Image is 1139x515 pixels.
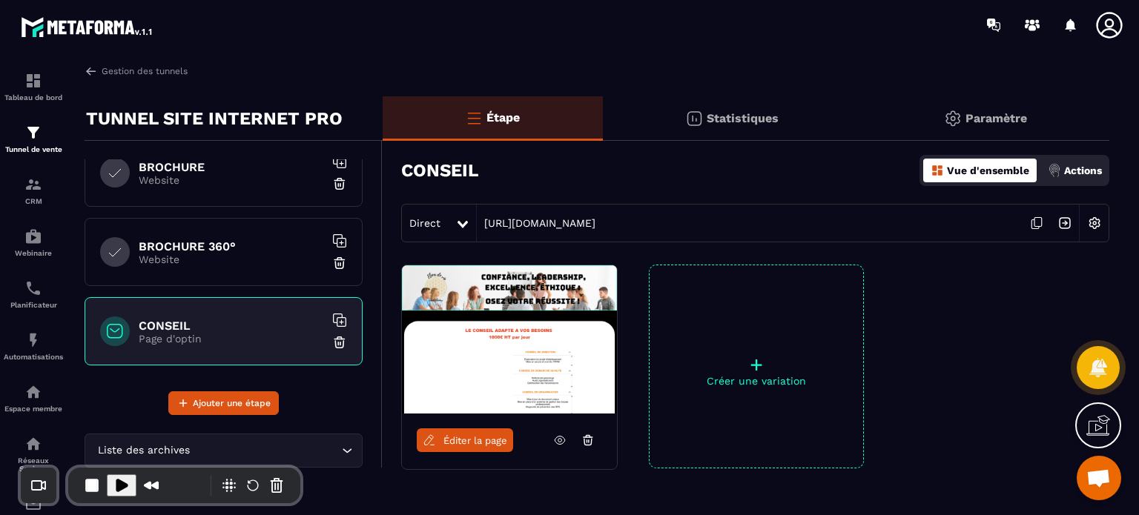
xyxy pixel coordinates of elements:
[465,109,483,127] img: bars-o.4a397970.svg
[1080,209,1109,237] img: setting-w.858f3a88.svg
[24,176,42,193] img: formation
[85,433,363,468] div: Search for option
[24,495,42,513] img: email
[1051,209,1079,237] img: arrow-next.bcc2205e.svg
[965,111,1027,125] p: Paramètre
[4,216,63,268] a: automationsautomationsWebinaire
[139,253,324,265] p: Website
[1064,165,1102,176] p: Actions
[685,110,703,127] img: stats.20deebd0.svg
[402,265,617,413] img: image
[931,164,944,177] img: dashboard-orange.40269519.svg
[409,217,440,229] span: Direct
[332,335,347,350] img: trash
[24,331,42,349] img: automations
[947,165,1029,176] p: Vue d'ensemble
[332,256,347,270] img: trash
[24,227,42,245] img: automations
[4,61,63,113] a: formationformationTableau de bord
[4,320,63,372] a: automationsautomationsAutomatisations
[193,396,271,411] span: Ajouter une étape
[1048,164,1061,177] img: actions.d6e523a2.png
[85,64,188,78] a: Gestion des tunnels
[4,93,63,102] p: Tableau de bord
[486,110,520,124] p: Étape
[4,165,63,216] a: formationformationCRM
[4,353,63,361] p: Automatisations
[4,249,63,257] p: Webinaire
[477,217,595,229] a: [URL][DOMAIN_NAME]
[332,176,347,191] img: trash
[650,354,863,375] p: +
[650,375,863,387] p: Créer une variation
[4,372,63,424] a: automationsautomationsEspace membre
[168,391,279,415] button: Ajouter une étape
[24,279,42,297] img: scheduler
[85,64,98,78] img: arrow
[139,319,324,333] h6: CONSEIL
[139,333,324,345] p: Page d'optin
[24,383,42,401] img: automations
[4,113,63,165] a: formationformationTunnel de vente
[401,160,478,181] h3: CONSEIL
[193,442,338,459] input: Search for option
[4,424,63,484] a: social-networksocial-networkRéseaux Sociaux
[4,268,63,320] a: schedulerschedulerPlanificateur
[24,435,42,453] img: social-network
[139,160,324,174] h6: BROCHURE
[24,72,42,90] img: formation
[86,104,343,133] p: TUNNEL SITE INTERNET PRO
[139,239,324,253] h6: BROCHURE 360°
[21,13,154,40] img: logo
[707,111,779,125] p: Statistiques
[4,301,63,309] p: Planificateur
[443,435,507,446] span: Éditer la page
[4,145,63,153] p: Tunnel de vente
[4,197,63,205] p: CRM
[944,110,962,127] img: setting-gr.5f69749f.svg
[4,405,63,413] p: Espace membre
[24,124,42,142] img: formation
[139,174,324,186] p: Website
[94,442,193,459] span: Liste des archives
[1077,456,1121,500] a: Ouvrir le chat
[417,428,513,452] a: Éditer la page
[4,456,63,473] p: Réseaux Sociaux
